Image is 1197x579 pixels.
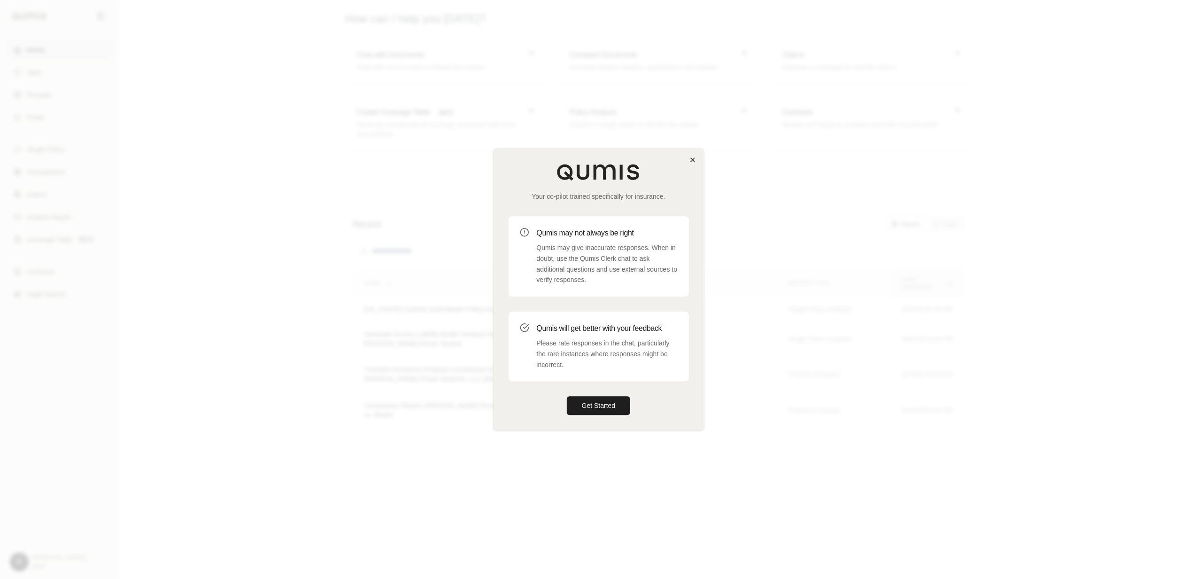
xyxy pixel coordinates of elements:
[537,227,678,239] h3: Qumis may not always be right
[567,397,631,415] button: Get Started
[556,164,641,180] img: Qumis Logo
[537,323,678,334] h3: Qumis will get better with your feedback
[537,338,678,370] p: Please rate responses in the chat, particularly the rare instances where responses might be incor...
[537,243,678,285] p: Qumis may give inaccurate responses. When in doubt, use the Qumis Clerk chat to ask additional qu...
[509,192,689,201] p: Your co-pilot trained specifically for insurance.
